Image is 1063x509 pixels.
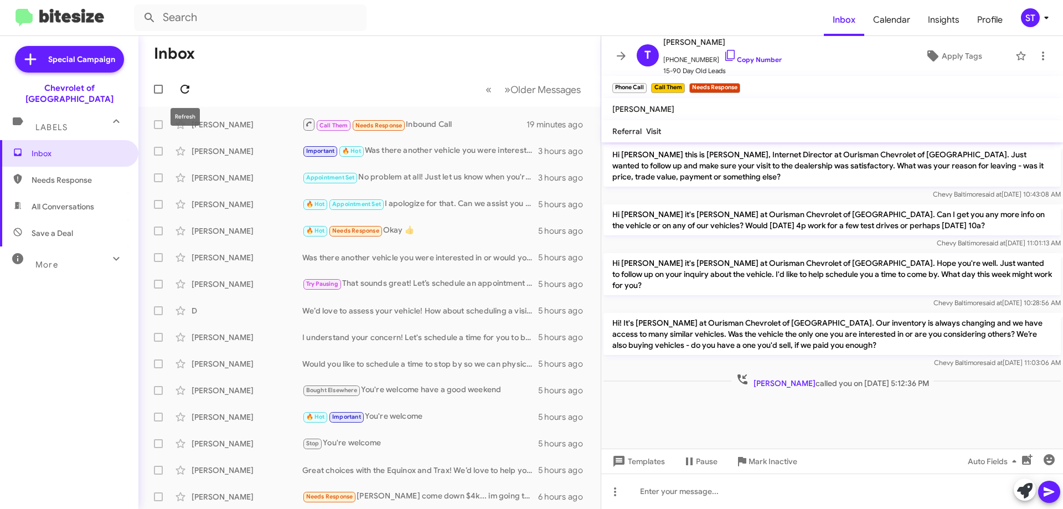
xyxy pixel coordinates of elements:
span: Needs Response [332,227,379,234]
div: You're welcome have a good weekend [302,384,538,397]
span: Auto Fields [968,451,1021,471]
a: Profile [968,4,1012,36]
span: Special Campaign [48,54,115,65]
div: 6 hours ago [538,491,592,502]
div: [PERSON_NAME] [192,358,302,369]
div: [PERSON_NAME] [192,412,302,423]
input: Search [134,4,367,31]
div: You're welcome [302,410,538,423]
div: 19 minutes ago [527,119,592,130]
a: Calendar [864,4,919,36]
div: [PERSON_NAME] [192,438,302,449]
span: [PHONE_NUMBER] [663,49,782,65]
button: Apply Tags [896,46,1010,66]
div: We’d love to assess your vehicle! How about scheduling a visit so we can evaluate it and discuss ... [302,305,538,316]
div: Was there another vehicle you were interested in? [302,145,538,157]
button: Next [498,78,587,101]
div: 5 hours ago [538,358,592,369]
div: 5 hours ago [538,305,592,316]
span: [PERSON_NAME] [754,378,816,388]
span: 🔥 Hot [306,227,325,234]
span: » [504,83,510,96]
span: Call Them [319,122,348,129]
div: Would you like to schedule a time to stop by so we can physically see your vehicle for an offer? [302,358,538,369]
div: 5 hours ago [538,385,592,396]
div: 5 hours ago [538,332,592,343]
span: Appointment Set [332,200,381,208]
div: No problem at all! Just let us know when you're ready. [302,171,538,184]
span: 🔥 Hot [306,413,325,420]
div: You're welcome [302,437,538,450]
div: [PERSON_NAME] [192,225,302,236]
div: ST [1021,8,1040,27]
div: 5 hours ago [538,465,592,476]
span: said at [983,358,1003,367]
span: Chevy Baltimore [DATE] 10:43:08 AM [933,190,1061,198]
button: Mark Inactive [726,451,806,471]
a: Inbox [824,4,864,36]
span: Pause [696,451,718,471]
span: Important [332,413,361,420]
small: Phone Call [612,83,647,93]
button: Auto Fields [959,451,1030,471]
span: Stop [306,440,319,447]
div: That sounds great! Let’s schedule an appointment for next week to check out your Pilot. What day ... [302,277,538,290]
small: Needs Response [689,83,740,93]
p: Hi [PERSON_NAME] it's [PERSON_NAME] at Ourisman Chevrolet of [GEOGRAPHIC_DATA]. Can I get you any... [603,204,1061,235]
span: Mark Inactive [749,451,797,471]
button: ST [1012,8,1051,27]
div: Inbound Call [302,117,527,131]
span: Needs Response [355,122,403,129]
span: 15-90 Day Old Leads [663,65,782,76]
span: More [35,260,58,270]
p: Hi [PERSON_NAME] this is [PERSON_NAME], Internet Director at Ourisman Chevrolet of [GEOGRAPHIC_DA... [603,145,1061,187]
div: I understand your concern! Let's schedule a time for you to bring in your C 300, and we can evalu... [302,332,538,343]
div: I apologize for that. Can we assist you in scheduling an appointment to discuss buying your vehicle? [302,198,538,210]
div: 3 hours ago [538,146,592,157]
div: Was there another vehicle you were interested in or would you like for me to send you the link to... [302,252,538,263]
div: 5 hours ago [538,252,592,263]
div: [PERSON_NAME] [192,146,302,157]
span: Try Pausing [306,280,338,287]
span: Needs Response [306,493,353,500]
span: Chevy Baltimore [DATE] 10:28:56 AM [933,299,1061,307]
div: 5 hours ago [538,225,592,236]
div: D [192,305,302,316]
span: said at [982,190,1002,198]
p: Hi [PERSON_NAME] it's [PERSON_NAME] at Ourisman Chevrolet of [GEOGRAPHIC_DATA]. Hope you're well.... [603,253,1061,295]
span: « [486,83,492,96]
div: 5 hours ago [538,412,592,423]
div: Great choices with the Equinox and Trax! We’d love to help you explore both options further. When... [302,465,538,476]
small: Call Them [651,83,684,93]
span: Chevy Baltimore [DATE] 11:01:13 AM [937,239,1061,247]
span: [PERSON_NAME] [612,104,674,114]
span: Apply Tags [942,46,982,66]
nav: Page navigation example [479,78,587,101]
span: All Conversations [32,201,94,212]
span: Appointment Set [306,174,355,181]
h1: Inbox [154,45,195,63]
span: 🔥 Hot [306,200,325,208]
span: Inbox [32,148,126,159]
span: [PERSON_NAME] [663,35,782,49]
div: [PERSON_NAME] [192,199,302,210]
div: Okay 👍 [302,224,538,237]
span: Bought Elsewhere [306,387,357,394]
div: [PERSON_NAME] [192,172,302,183]
div: Refresh [171,108,200,126]
div: 3 hours ago [538,172,592,183]
span: Important [306,147,335,155]
span: called you on [DATE] 5:12:36 PM [731,373,933,389]
button: Templates [601,451,674,471]
span: Templates [610,451,665,471]
p: Hi! It's [PERSON_NAME] at Ourisman Chevrolet of [GEOGRAPHIC_DATA]. Our inventory is always changi... [603,313,1061,355]
div: 5 hours ago [538,438,592,449]
div: [PERSON_NAME] [192,385,302,396]
span: Needs Response [32,174,126,186]
span: Visit [646,126,661,136]
span: said at [986,239,1005,247]
a: Insights [919,4,968,36]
